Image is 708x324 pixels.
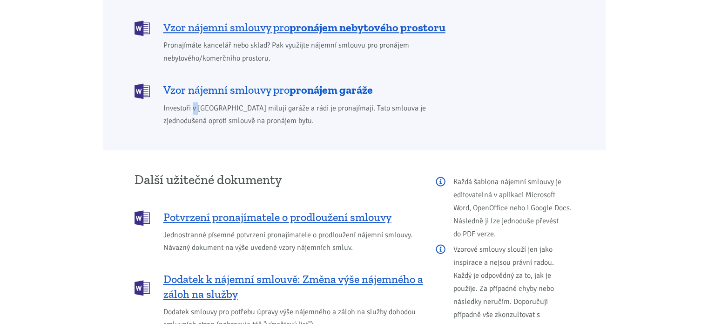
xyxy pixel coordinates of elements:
[135,20,461,35] a: Vzor nájemní smlouvy propronájem nebytového prostoru
[290,83,373,97] b: pronájem garáže
[163,210,391,225] span: Potvrzení pronajímatele o prodloužení smlouvy
[290,21,445,34] b: pronájem nebytového prostoru
[163,102,461,127] span: Investoři v [GEOGRAPHIC_DATA] milují garáže a rádi je pronajímají. Tato smlouva je zjednodušená o...
[135,210,150,226] img: DOCX (Word)
[163,39,461,64] span: Pronajímáte kancelář nebo sklad? Pak využijte nájemní smlouvu pro pronájem nebytového/komerčního ...
[163,20,445,35] span: Vzor nájemní smlouvy pro
[135,280,150,296] img: DOCX (Word)
[135,173,423,187] h3: Další užitečné dokumenty
[135,272,423,302] a: Dodatek k nájemní smlouvě: Změna výše nájemného a záloh na služby
[163,229,423,254] span: Jednostranné písemné potvrzení pronajímatele o prodloužení nájemní smlouvy. Návazný dokument na v...
[135,83,461,98] a: Vzor nájemní smlouvy propronájem garáže
[135,83,150,99] img: DOCX (Word)
[163,272,423,302] span: Dodatek k nájemní smlouvě: Změna výše nájemného a záloh na služby
[135,209,423,225] a: Potvrzení pronajímatele o prodloužení smlouvy
[436,175,574,241] p: Každá šablona nájemní smlouvy je editovatelná v aplikaci Microsoft Word, OpenOffice nebo i Google...
[135,21,150,36] img: DOCX (Word)
[163,83,373,97] span: Vzor nájemní smlouvy pro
